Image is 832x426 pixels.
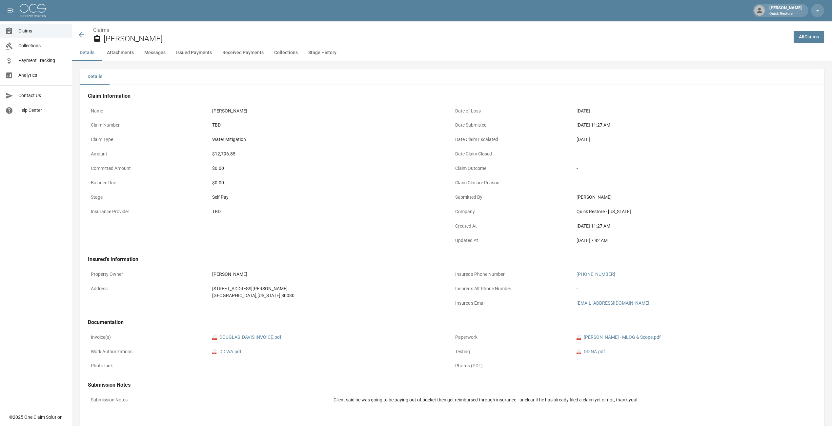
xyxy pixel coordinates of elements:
div: anchor tabs [72,45,832,61]
p: Name [88,105,209,117]
p: Balance Due [88,176,209,189]
span: Help Center [18,107,67,114]
p: Created At [452,220,574,233]
div: [GEOGRAPHIC_DATA] , [US_STATE] 80030 [212,292,449,299]
p: Invoice(s) [88,331,209,344]
button: Details [72,45,102,61]
h4: Claim Information [88,93,816,99]
p: Date of Loss [452,105,574,117]
p: Insured's Phone Number [452,268,574,281]
span: Claims [18,28,67,34]
div: - [577,151,813,157]
p: Photos (PDF) [452,359,574,372]
p: Date Claim Closed [452,148,574,160]
div: [PERSON_NAME] [212,271,449,278]
p: Date Claim Escalated [452,133,574,146]
div: - [577,165,813,172]
nav: breadcrumb [93,26,788,34]
p: Address [88,282,209,295]
p: Testing [452,345,574,358]
div: [DATE] [577,108,813,114]
button: open drawer [4,4,17,17]
span: Contact Us [18,92,67,99]
p: Insurance Provider [88,205,209,218]
a: pdfDD WA.pdf [212,348,241,355]
div: [STREET_ADDRESS][PERSON_NAME] [212,285,449,292]
p: Claim Outcome [452,162,574,175]
div: - [577,362,813,369]
p: Company [452,205,574,218]
button: Details [80,69,110,85]
h4: Submission Notes [88,382,816,388]
a: pdfDOUGLAS_DAVIS INVOICE.pdf [212,334,281,341]
p: Stage [88,191,209,204]
div: [DATE] 11:27 AM [577,122,813,129]
p: Submitted By [452,191,574,204]
button: Stage History [303,45,342,61]
span: Payment Tracking [18,57,67,64]
a: AllClaims [794,31,824,43]
div: $12,796.85 [212,151,449,157]
div: © 2025 One Claim Solution [9,414,63,420]
h2: [PERSON_NAME] [104,34,788,44]
div: [PERSON_NAME] [212,108,449,114]
p: Insured's Alt Phone Number [452,282,574,295]
span: Collections [18,42,67,49]
img: ocs-logo-white-transparent.png [20,4,46,17]
a: pdf[PERSON_NAME] - MLOG & Scope.pdf [577,334,661,341]
div: $0.00 [212,165,449,172]
div: $0.00 [212,179,449,186]
div: - [212,362,449,369]
p: Committed Amount [88,162,209,175]
h4: Documentation [88,319,816,326]
p: Work Authorizations [88,345,209,358]
div: TBD [212,208,449,215]
div: TBD [212,122,449,129]
p: Submission Notes [88,394,331,406]
div: [DATE] 7:42 AM [577,237,813,244]
div: Self Pay [212,194,449,201]
button: Issued Payments [171,45,217,61]
div: Quick Restore - [US_STATE] [577,208,813,215]
button: Received Payments [217,45,269,61]
p: Paperwork [452,331,574,344]
p: Property Owner [88,268,209,281]
p: Photo Link [88,359,209,372]
p: Quick Restore [769,11,802,17]
button: Collections [269,45,303,61]
div: [PERSON_NAME] [577,194,813,201]
div: - [577,285,813,292]
p: Updated At [452,234,574,247]
a: [PHONE_NUMBER] [577,272,615,277]
p: Claim Type [88,133,209,146]
p: Amount [88,148,209,160]
p: Date Submitted [452,119,574,132]
div: Client said he was going to be paying out of pocket then get reimbursed through insurance - uncle... [334,396,813,403]
p: Claim Closure Reason [452,176,574,189]
div: [PERSON_NAME] [767,5,804,16]
a: [EMAIL_ADDRESS][DOMAIN_NAME] [577,300,649,306]
div: - [577,179,813,186]
button: Messages [139,45,171,61]
p: Claim Number [88,119,209,132]
span: Analytics [18,72,67,79]
p: Insured's Email [452,297,574,310]
div: [DATE] [577,136,813,143]
button: Attachments [102,45,139,61]
div: Water Mitigation [212,136,449,143]
div: details tabs [80,69,824,85]
a: pdfDD NA.pdf [577,348,605,355]
div: [DATE] 11:27 AM [577,223,813,230]
a: Claims [93,27,109,33]
h4: Insured's Information [88,256,816,263]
